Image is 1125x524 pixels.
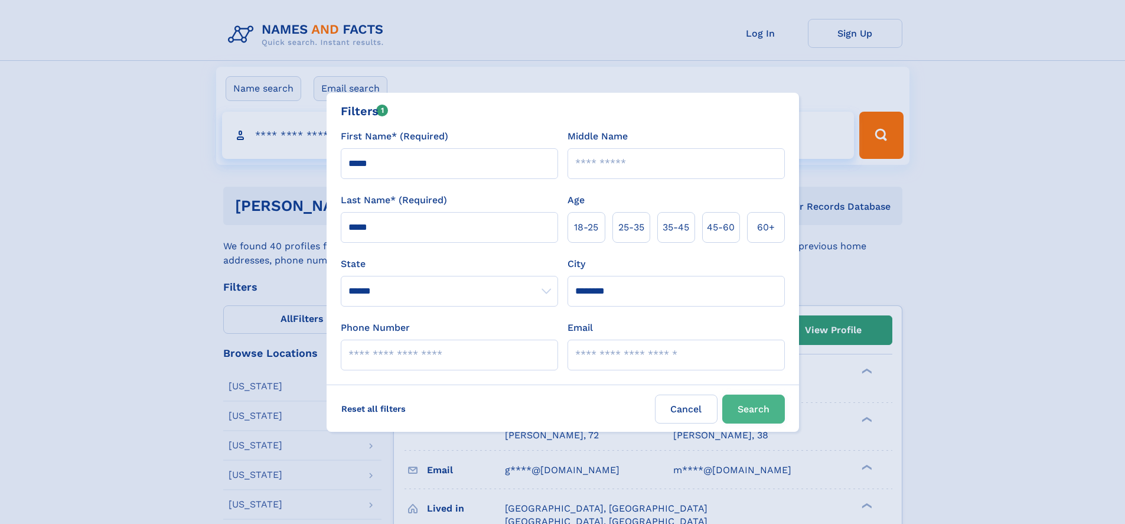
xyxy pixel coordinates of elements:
label: City [568,257,585,271]
label: Email [568,321,593,335]
span: 18‑25 [574,220,598,235]
div: Filters [341,102,389,120]
button: Search [722,395,785,424]
label: State [341,257,558,271]
span: 25‑35 [618,220,644,235]
label: Cancel [655,395,718,424]
span: 60+ [757,220,775,235]
label: First Name* (Required) [341,129,448,144]
label: Reset all filters [334,395,413,423]
label: Phone Number [341,321,410,335]
label: Last Name* (Required) [341,193,447,207]
span: 45‑60 [707,220,735,235]
label: Middle Name [568,129,628,144]
span: 35‑45 [663,220,689,235]
label: Age [568,193,585,207]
